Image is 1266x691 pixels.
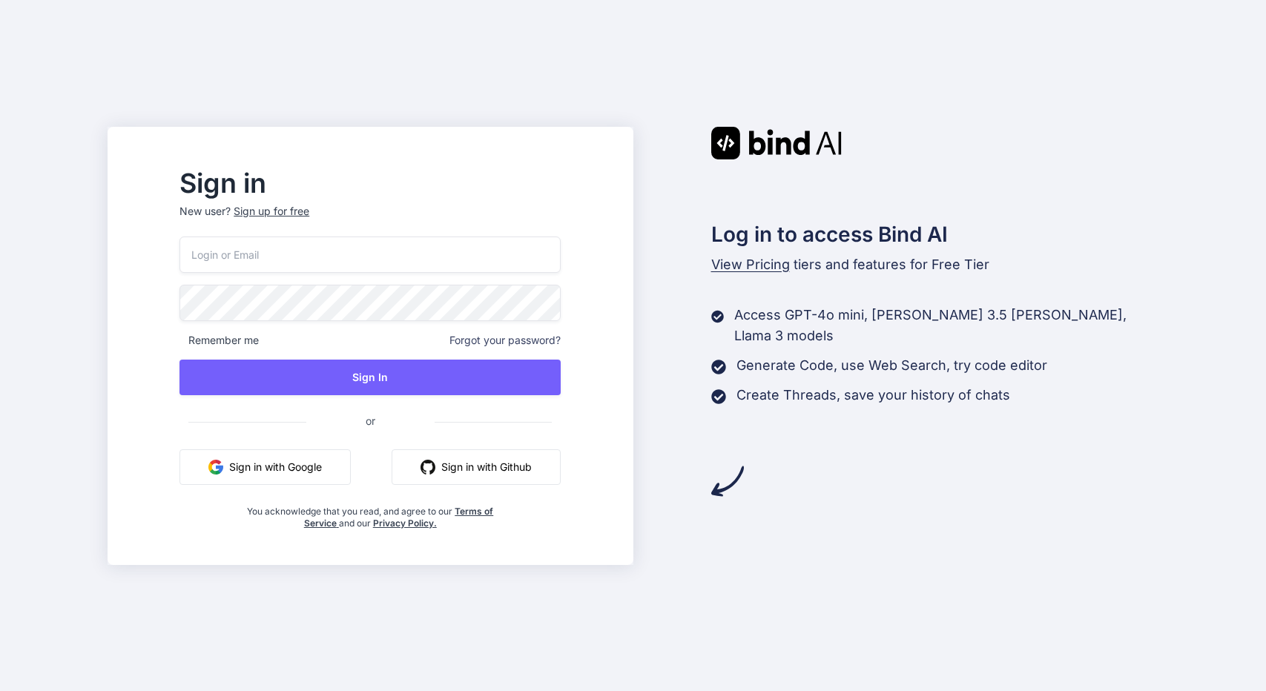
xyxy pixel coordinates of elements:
span: Forgot your password? [449,333,561,348]
p: New user? [179,204,561,237]
h2: Log in to access Bind AI [711,219,1159,250]
div: Sign up for free [234,204,309,219]
img: Bind AI logo [711,127,842,159]
span: Remember me [179,333,259,348]
div: You acknowledge that you read, and agree to our and our [243,497,498,529]
input: Login or Email [179,237,561,273]
button: Sign in with Google [179,449,351,485]
h2: Sign in [179,171,561,195]
button: Sign In [179,360,561,395]
img: google [208,460,223,475]
span: or [306,403,435,439]
a: Terms of Service [304,506,494,529]
p: Access GPT-4o mini, [PERSON_NAME] 3.5 [PERSON_NAME], Llama 3 models [734,305,1158,346]
img: github [421,460,435,475]
p: Generate Code, use Web Search, try code editor [736,355,1047,376]
span: View Pricing [711,257,790,272]
a: Privacy Policy. [373,518,437,529]
p: tiers and features for Free Tier [711,254,1159,275]
img: arrow [711,465,744,497]
button: Sign in with Github [392,449,561,485]
p: Create Threads, save your history of chats [736,385,1010,406]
